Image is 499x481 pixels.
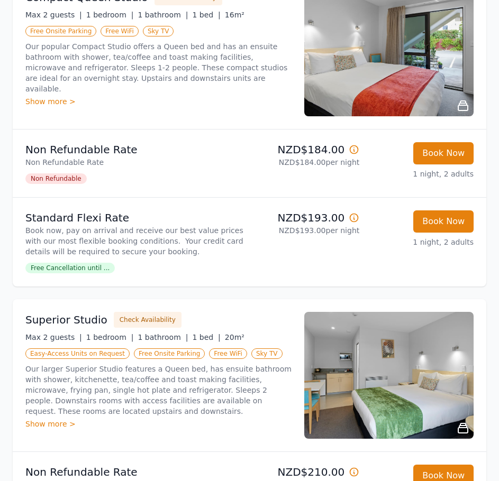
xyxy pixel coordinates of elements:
[25,210,246,225] p: Standard Flexi Rate
[143,26,174,36] span: Sky TV
[25,465,246,479] p: Non Refundable Rate
[25,173,87,184] span: Non Refundable
[413,210,474,233] button: Book Now
[25,157,246,168] p: Non Refundable Rate
[254,465,360,479] p: NZD$210.00
[114,312,182,328] button: Check Availability
[134,348,205,359] span: Free Onsite Parking
[25,96,292,107] div: Show more >
[251,348,283,359] span: Sky TV
[413,142,474,164] button: Book Now
[209,348,247,359] span: Free WiFi
[101,26,139,36] span: Free WiFi
[368,169,474,179] p: 1 night, 2 adults
[25,225,246,257] p: Book now, pay on arrival and receive our best value prices with our most flexible booking conditi...
[25,419,292,429] div: Show more >
[192,11,220,19] span: 1 bed |
[368,237,474,247] p: 1 night, 2 adults
[86,11,134,19] span: 1 bedroom |
[25,348,130,359] span: Easy-Access Units on Request
[25,41,292,94] p: Our popular Compact Studio offers a Queen bed and has an ensuite bathroom with shower, tea/coffee...
[192,333,220,341] span: 1 bed |
[254,157,360,168] p: NZD$184.00 per night
[138,333,188,341] span: 1 bathroom |
[25,312,107,327] h3: Superior Studio
[254,225,360,236] p: NZD$193.00 per night
[225,11,244,19] span: 16m²
[25,26,96,36] span: Free Onsite Parking
[254,210,360,225] p: NZD$193.00
[225,333,244,341] span: 20m²
[138,11,188,19] span: 1 bathroom |
[86,333,134,341] span: 1 bedroom |
[25,11,82,19] span: Max 2 guests |
[254,142,360,157] p: NZD$184.00
[25,263,115,273] span: Free Cancellation until ...
[25,142,246,157] p: Non Refundable Rate
[25,364,292,417] p: Our larger Superior Studio features a Queen bed, has ensuite bathroom with shower, kitchenette, t...
[25,333,82,341] span: Max 2 guests |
